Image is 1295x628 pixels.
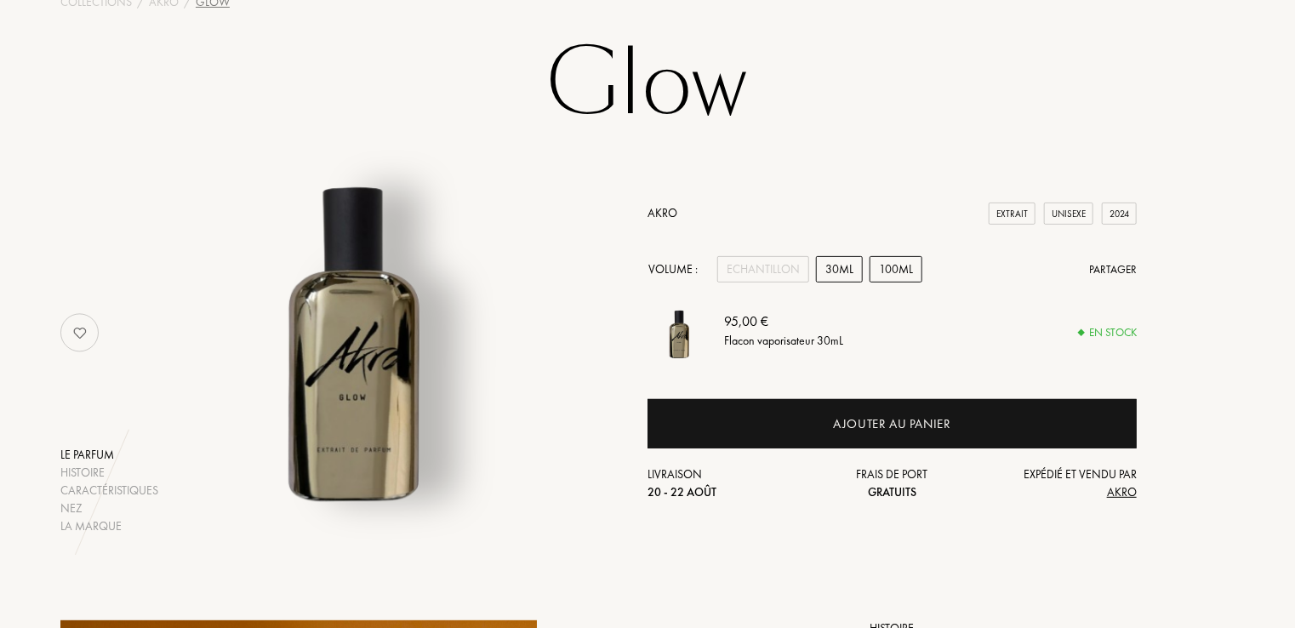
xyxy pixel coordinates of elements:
img: no_like_p.png [63,316,97,350]
div: En stock [1079,324,1137,341]
div: 100mL [870,256,922,283]
div: Flacon vaporisateur 30mL [724,333,843,351]
div: Nez [60,500,158,517]
div: Expédié et vendu par [973,465,1137,501]
div: La marque [60,517,158,535]
span: 20 - 22 août [647,484,716,500]
span: Gratuits [868,484,916,500]
img: Glow Akro [647,300,711,363]
div: 2024 [1102,203,1137,226]
div: Le parfum [60,446,158,464]
div: Unisexe [1044,203,1093,226]
div: 30mL [816,256,863,283]
div: Livraison [647,465,811,501]
div: Volume : [647,256,707,283]
div: Frais de port [811,465,974,501]
div: Echantillon [717,256,809,283]
span: Akro [1107,484,1137,500]
h1: Glow [222,37,1073,131]
img: Glow Akro [144,114,565,535]
div: Histoire [60,464,158,482]
div: Extrait [989,203,1035,226]
a: Akro [647,205,677,220]
div: Partager [1089,261,1137,278]
div: Ajouter au panier [833,414,950,434]
div: Caractéristiques [60,482,158,500]
div: 95,00 € [724,312,843,333]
